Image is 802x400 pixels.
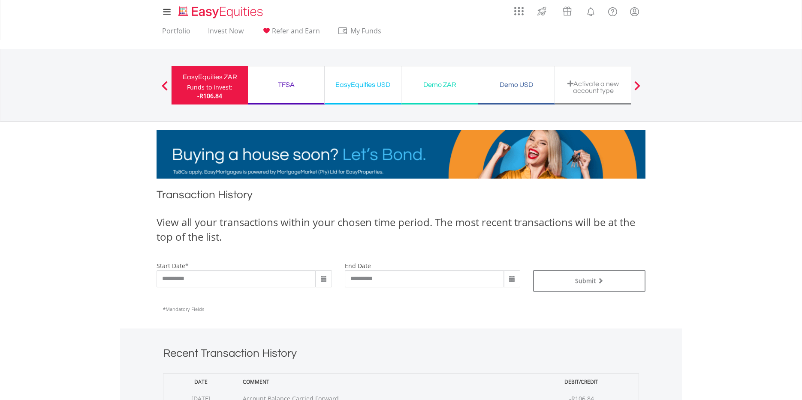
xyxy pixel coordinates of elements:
a: AppsGrid [509,2,529,16]
span: -R106.84 [197,92,222,100]
img: thrive-v2.svg [535,4,549,18]
a: Home page [175,2,266,19]
div: View all your transactions within your chosen time period. The most recent transactions will be a... [157,215,645,245]
a: Notifications [580,2,602,19]
th: Comment [238,373,524,390]
span: Mandatory Fields [163,306,204,312]
label: end date [345,262,371,270]
a: Portfolio [159,27,194,40]
button: Submit [533,270,646,292]
h1: Transaction History [157,187,645,206]
div: TFSA [253,79,319,91]
a: FAQ's and Support [602,2,624,19]
th: Debit/Credit [524,373,639,390]
label: start date [157,262,185,270]
img: vouchers-v2.svg [560,4,574,18]
a: Invest Now [205,27,247,40]
div: EasyEquities ZAR [177,71,243,83]
div: Demo USD [483,79,549,91]
span: My Funds [338,25,394,36]
div: Demo ZAR [407,79,473,91]
img: EasyMortage Promotion Banner [157,130,645,179]
a: Refer and Earn [258,27,323,40]
th: Date [163,373,239,390]
img: EasyEquities_Logo.png [177,5,266,19]
h1: Recent Transaction History [163,346,639,365]
div: Funds to invest: [187,83,232,92]
div: EasyEquities USD [330,79,396,91]
div: Activate a new account type [560,80,626,94]
span: Refer and Earn [272,26,320,36]
a: Vouchers [555,2,580,18]
a: My Profile [624,2,645,21]
img: grid-menu-icon.svg [514,6,524,16]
